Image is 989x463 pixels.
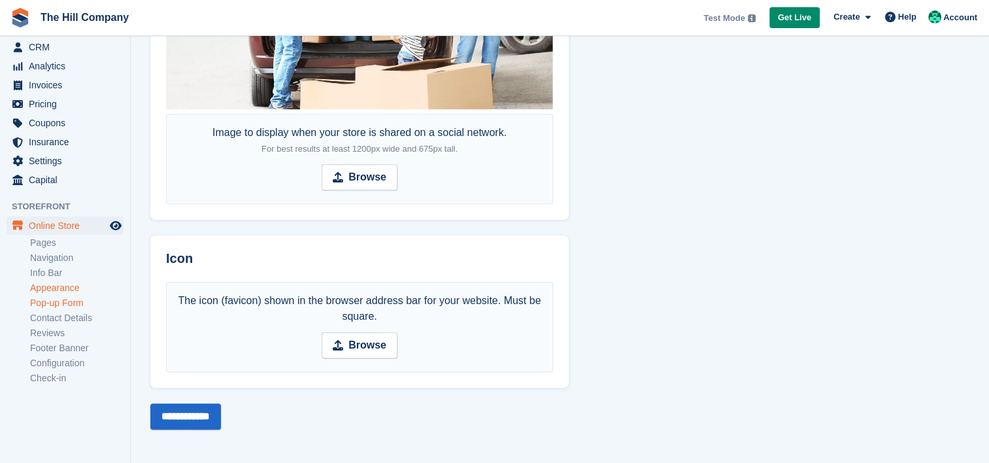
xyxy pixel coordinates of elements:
[166,251,553,266] h2: Icon
[769,7,820,29] a: Get Live
[29,133,107,151] span: Insurance
[30,237,124,249] a: Pages
[30,267,124,279] a: Info Bar
[348,337,386,353] strong: Browse
[29,95,107,113] span: Pricing
[7,133,124,151] a: menu
[173,293,546,324] div: The icon (favicon) shown in the browser address bar for your website. Must be square.
[7,216,124,235] a: menu
[7,171,124,189] a: menu
[348,169,386,185] strong: Browse
[30,297,124,309] a: Pop-up Form
[928,10,941,24] img: Bradley Hill
[30,282,124,294] a: Appearance
[12,200,130,213] span: Storefront
[30,342,124,354] a: Footer Banner
[322,164,397,190] input: Browse
[29,216,107,235] span: Online Store
[30,252,124,264] a: Navigation
[29,152,107,170] span: Settings
[7,57,124,75] a: menu
[108,218,124,233] a: Preview store
[7,38,124,56] a: menu
[29,171,107,189] span: Capital
[748,14,756,22] img: icon-info-grey-7440780725fd019a000dd9b08b2336e03edf1995a4989e88bcd33f0948082b44.svg
[261,144,458,154] span: For best results at least 1200px wide and 675px tall.
[35,7,134,28] a: The Hill Company
[29,76,107,94] span: Invoices
[212,125,507,156] div: Image to display when your store is shared on a social network.
[29,38,107,56] span: CRM
[30,312,124,324] a: Contact Details
[30,372,124,385] a: Check-in
[30,327,124,339] a: Reviews
[833,10,860,24] span: Create
[7,114,124,132] a: menu
[7,95,124,113] a: menu
[7,152,124,170] a: menu
[778,11,811,24] span: Get Live
[30,357,124,369] a: Configuration
[7,76,124,94] a: menu
[29,114,107,132] span: Coupons
[10,8,30,27] img: stora-icon-8386f47178a22dfd0bd8f6a31ec36ba5ce8667c1dd55bd0f319d3a0aa187defe.svg
[29,57,107,75] span: Analytics
[703,12,745,25] span: Test Mode
[898,10,916,24] span: Help
[943,11,977,24] span: Account
[322,332,397,358] input: Browse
